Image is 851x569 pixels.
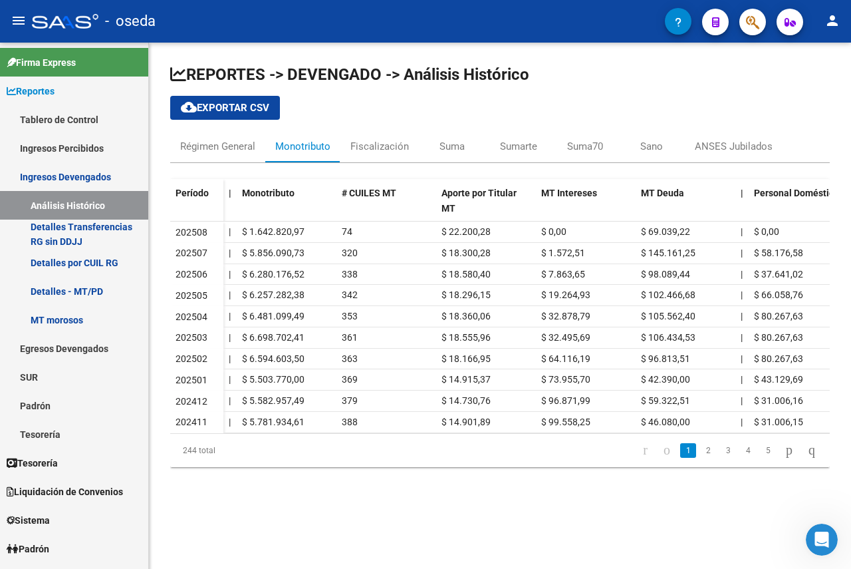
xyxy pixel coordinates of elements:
span: | [741,353,743,364]
span: - oseda [105,7,156,36]
span: Aporte por Titular MT [441,188,517,214]
span: 353 [342,311,358,321]
span: | [741,269,743,280]
li: page 4 [738,439,758,462]
li: page 5 [758,439,778,462]
datatable-header-cell: MT Intereses [536,179,636,235]
span: | [229,417,231,427]
span: $ 42.390,00 [641,374,690,385]
span: 379 [342,395,358,406]
span: $ 46.080,00 [641,417,690,427]
span: Período [176,188,209,198]
span: $ 5.856.090,73 [242,248,304,258]
span: | [229,226,231,237]
span: $ 14.915,37 [441,374,491,385]
span: $ 59.322,51 [641,395,690,406]
span: MT Deuda [641,188,684,198]
span: $ 73.955,70 [541,374,590,385]
datatable-header-cell: Personal Doméstico [749,179,848,235]
span: 202411 [176,417,207,427]
span: $ 31.006,16 [754,395,803,406]
span: 320 [342,248,358,258]
span: $ 19.264,93 [541,289,590,300]
span: $ 18.360,06 [441,311,491,321]
span: $ 14.901,89 [441,417,491,427]
span: $ 0,00 [754,226,779,237]
span: $ 7.863,65 [541,269,585,280]
span: 74 [342,226,352,237]
span: | [229,269,231,280]
mat-icon: cloud_download [181,99,197,115]
span: $ 106.434,53 [641,332,695,343]
datatable-header-cell: Monotributo [237,179,336,235]
span: 361 [342,332,358,343]
li: page 2 [698,439,718,462]
span: $ 1.572,51 [541,248,585,258]
span: $ 80.267,63 [754,332,803,343]
span: $ 18.166,95 [441,353,491,364]
span: $ 105.562,40 [641,311,695,321]
span: Padrón [7,542,49,556]
span: Monotributo [242,188,295,198]
span: | [229,353,231,364]
a: go to last page [802,443,821,458]
mat-icon: person [824,13,840,29]
a: 1 [680,443,696,458]
span: | [741,417,743,427]
iframe: Intercom live chat [806,524,838,556]
a: 4 [740,443,756,458]
a: go to next page [780,443,798,458]
span: Exportar CSV [181,102,269,114]
span: 388 [342,417,358,427]
h1: REPORTES -> DEVENGADO -> Análisis Histórico [170,64,830,85]
datatable-header-cell: MT Deuda [636,179,735,235]
span: $ 6.594.603,50 [242,353,304,364]
a: 5 [760,443,776,458]
span: 202507 [176,248,207,258]
span: $ 64.116,19 [541,353,590,364]
span: $ 98.089,44 [641,269,690,280]
div: Fiscalización [350,139,409,154]
span: $ 69.039,22 [641,226,690,237]
span: $ 96.871,99 [541,395,590,406]
span: | [741,395,743,406]
span: Liquidación de Convenios [7,484,123,499]
span: $ 18.580,40 [441,269,491,280]
span: 202501 [176,375,207,385]
span: $ 58.176,58 [754,248,803,258]
span: $ 37.641,02 [754,269,803,280]
a: go to first page [637,443,654,458]
span: $ 145.161,25 [641,248,695,258]
span: 202508 [176,227,207,238]
span: $ 18.300,28 [441,248,491,258]
span: Sistema [7,513,50,528]
span: | [229,332,231,343]
datatable-header-cell: Aporte por Titular MT [436,179,536,235]
span: Tesorería [7,456,58,471]
li: page 1 [678,439,698,462]
mat-icon: menu [11,13,27,29]
a: go to previous page [658,443,676,458]
span: | [741,226,743,237]
span: | [229,188,231,198]
span: 202412 [176,396,207,407]
span: 202506 [176,269,207,280]
span: $ 80.267,63 [754,353,803,364]
span: 202502 [176,353,207,364]
span: | [229,374,231,385]
div: ANSES Jubilados [695,139,773,154]
datatable-header-cell: Período [170,179,223,235]
span: $ 43.129,69 [754,374,803,385]
div: Suma [439,139,465,154]
span: $ 0,00 [541,226,566,237]
span: $ 80.267,63 [754,311,803,321]
span: MT Intereses [541,188,597,198]
a: 2 [700,443,716,458]
span: $ 14.730,76 [441,395,491,406]
span: $ 99.558,25 [541,417,590,427]
span: 363 [342,353,358,364]
span: $ 5.503.770,00 [242,374,304,385]
div: Suma70 [567,139,603,154]
span: $ 31.006,15 [754,417,803,427]
span: | [229,395,231,406]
